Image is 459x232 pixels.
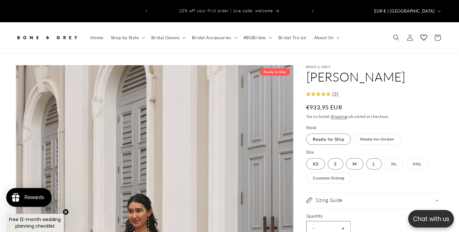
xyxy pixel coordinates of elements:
[91,35,103,40] span: Home
[179,8,273,13] span: 10% off your first order | Use code: welcome
[370,5,443,17] button: EUR € | [GEOGRAPHIC_DATA]
[9,216,61,229] span: Free 12-month wedding planning checklist
[328,158,343,170] label: S
[306,113,443,120] div: Tax included. calculated at checkout.
[152,37,164,44] div: [DATE]
[278,35,307,40] span: Bridal Try-on
[306,158,325,170] label: XS
[192,35,231,40] span: Bridal Accessories
[139,5,153,17] button: Previous announcement
[107,31,147,44] summary: Shop by Style
[408,210,454,228] button: Open chatbox
[5,175,78,199] div: Loved my [PERSON_NAME] wedding gown! It was exactly what I was looking for and the quality is sup...
[306,69,443,85] h1: [PERSON_NAME]
[275,31,310,44] a: Bridal Try-on
[87,31,107,44] a: Home
[374,8,435,14] span: EUR € | [GEOGRAPHIC_DATA]
[331,114,347,119] a: Shipping
[389,31,403,45] summary: Search
[314,35,334,40] span: About Us
[306,213,443,219] label: Quantity
[406,158,428,170] label: XXL
[306,65,443,69] p: Bone & Grey
[306,192,443,208] summary: Sizing Guide
[86,34,169,95] a: C N [DATE] I got this gown for my elopement and loved it, got so many compliments! would recommen...
[91,55,164,92] div: I got this gown for my elopement and loved it, got so many compliments! would recommend sizing do...
[5,157,46,164] div: [PERSON_NAME]
[63,209,69,215] button: Close teaser
[331,90,339,99] div: (2)
[306,125,317,131] legend: Stock
[366,158,382,170] label: L
[306,134,351,145] label: Ready-to-Ship
[386,11,428,22] button: Write a review
[151,35,180,40] span: Bridal Gowns
[306,5,320,17] button: Next announcement
[354,134,401,145] label: Made-to-Order
[13,29,81,47] a: Bone and Grey Bridal
[346,158,364,170] label: M
[408,214,454,224] p: Chat with us
[6,214,64,232] div: Free 12-month wedding planning checklistClose teaser
[65,157,78,164] div: [DATE]
[306,149,315,156] legend: Size
[2,34,81,154] img: 998055
[16,31,78,45] img: Bone and Grey Bridal
[310,31,342,44] summary: About Us
[91,37,100,44] div: C N
[384,158,403,170] label: XL
[188,31,240,44] summary: Bridal Accessories
[111,35,139,40] span: Shop by Style
[244,35,266,40] span: #BGBrides
[306,172,351,184] label: Custom Sizing
[316,197,343,203] h2: Sizing Guide
[306,103,343,112] span: €933,95 EUR
[147,31,188,44] summary: Bridal Gowns
[240,31,275,44] summary: #BGBrides
[24,195,44,200] div: Rewards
